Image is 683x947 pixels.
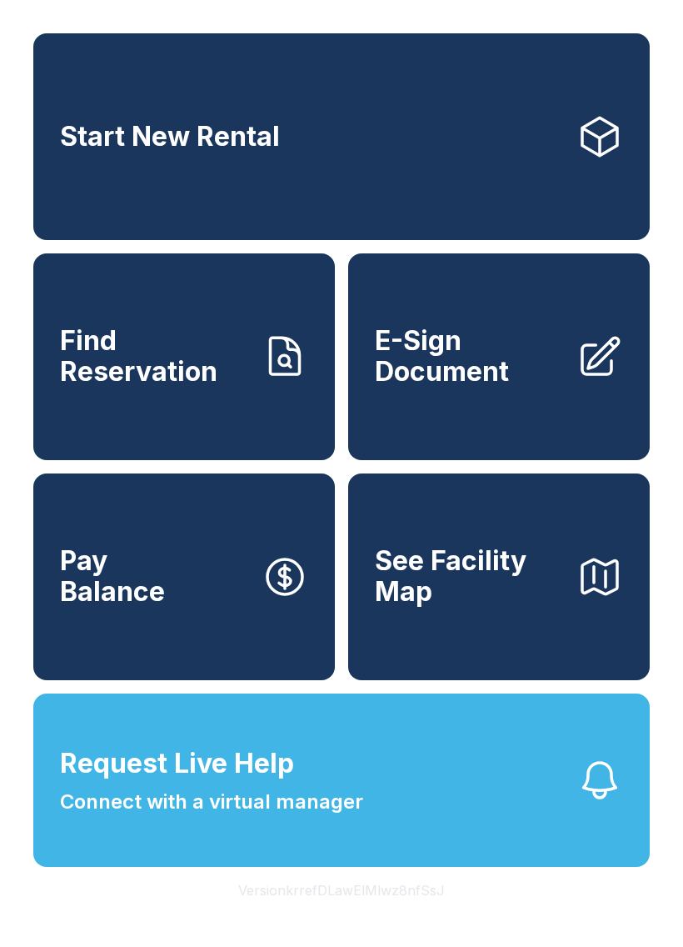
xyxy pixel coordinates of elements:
span: See Facility Map [375,546,563,607]
span: Connect with a virtual manager [60,787,363,817]
button: PayBalance [33,473,335,680]
button: See Facility Map [348,473,650,680]
span: Pay Balance [60,546,165,607]
span: E-Sign Document [375,326,563,387]
span: Request Live Help [60,744,294,784]
button: VersionkrrefDLawElMlwz8nfSsJ [225,867,458,914]
span: Find Reservation [60,326,248,387]
a: E-Sign Document [348,253,650,460]
span: Start New Rental [60,122,280,153]
a: Find Reservation [33,253,335,460]
button: Request Live HelpConnect with a virtual manager [33,694,650,867]
a: Start New Rental [33,33,650,240]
